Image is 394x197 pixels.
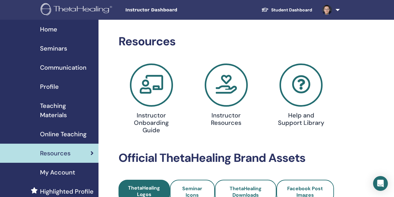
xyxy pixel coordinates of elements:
[40,187,94,196] span: Highlighted Profile
[373,176,388,191] div: Open Intercom Messenger
[40,101,94,120] span: Teaching Materials
[119,151,334,165] h2: Official ThetaHealing Brand Assets
[40,25,57,34] span: Home
[261,7,269,12] img: graduation-cap-white.svg
[40,63,86,72] span: Communication
[125,7,218,13] span: Instructor Dashboard
[256,4,317,16] a: Student Dashboard
[128,112,175,134] h4: Instructor Onboarding Guide
[40,168,75,177] span: My Account
[40,149,70,158] span: Resources
[267,64,335,129] a: Help and Support Library
[119,35,334,49] h2: Resources
[203,112,250,126] h4: Instructor Resources
[278,112,325,126] h4: Help and Support Library
[322,5,332,15] img: default.jpg
[40,129,86,139] span: Online Teaching
[41,3,114,17] img: logo.png
[192,64,260,129] a: Instructor Resources
[40,82,59,91] span: Profile
[118,64,185,136] a: Instructor Onboarding Guide
[40,44,67,53] span: Seminars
